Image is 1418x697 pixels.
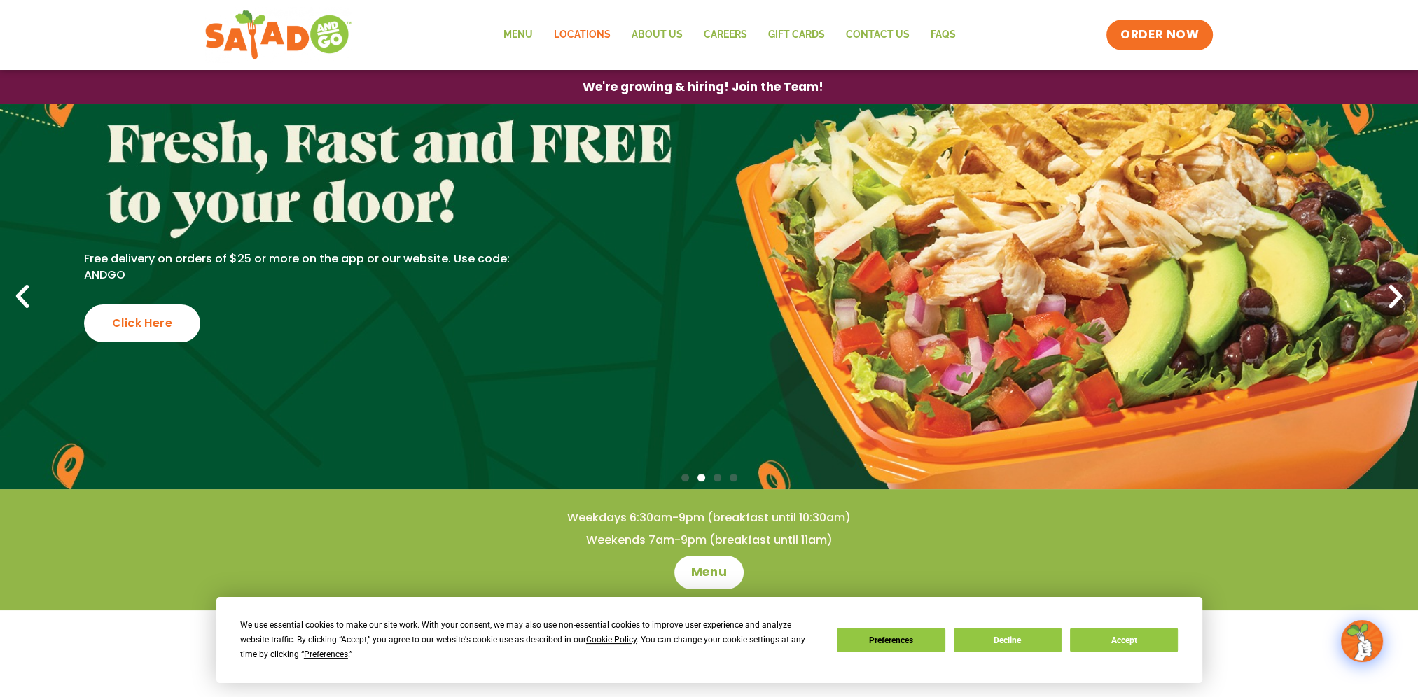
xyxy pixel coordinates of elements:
a: Locations [543,19,620,51]
span: Go to slide 2 [697,474,705,481]
button: Preferences [837,628,945,652]
nav: Menu [492,19,966,51]
img: wpChatIcon [1342,621,1382,661]
span: We're growing & hiring! Join the Team! [583,81,823,93]
span: Go to slide 1 [681,474,689,481]
a: GIFT CARDS [757,19,835,51]
div: Next slide [1380,281,1411,312]
p: Free delivery on orders of $25 or more on the app or our website. Use code: ANDGO [84,251,524,283]
img: new-SAG-logo-768×292 [204,7,352,63]
span: ORDER NOW [1120,27,1199,43]
a: FAQs [919,19,966,51]
span: Cookie Policy [586,635,637,645]
button: Accept [1070,628,1178,652]
button: Decline [954,628,1062,652]
div: Previous slide [7,281,38,312]
span: Menu [691,564,727,581]
h4: Weekends 7am-9pm (breakfast until 11am) [28,533,1390,548]
a: Menu [674,556,744,589]
a: Careers [693,19,757,51]
h4: Weekdays 6:30am-9pm (breakfast until 10:30am) [28,510,1390,526]
a: We're growing & hiring! Join the Team! [562,71,844,104]
a: ORDER NOW [1106,20,1213,50]
a: About Us [620,19,693,51]
span: Preferences [304,649,348,659]
a: Contact Us [835,19,919,51]
span: Go to slide 4 [730,474,737,481]
a: Menu [492,19,543,51]
span: Go to slide 3 [714,474,721,481]
div: We use essential cookies to make our site work. With your consent, we may also use non-essential ... [240,618,820,662]
div: Cookie Consent Prompt [216,597,1202,683]
div: Click Here [84,304,200,342]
